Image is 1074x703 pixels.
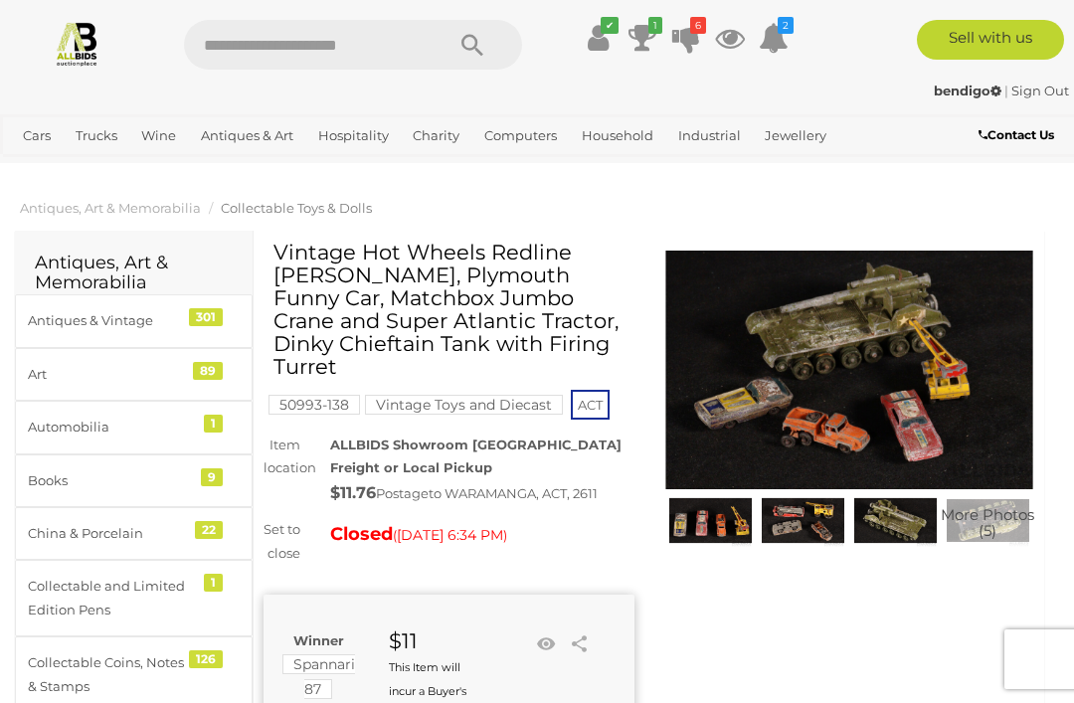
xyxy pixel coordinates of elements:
a: 1 [627,20,657,56]
div: 301 [189,308,223,326]
a: Sign Out [1011,83,1069,98]
span: to WARAMANGA, ACT, 2611 [429,485,598,501]
a: Antiques & Art [193,119,301,152]
a: Industrial [670,119,749,152]
div: 89 [193,362,223,380]
div: Automobilia [28,416,192,439]
div: Set to close [249,518,315,565]
h2: Antiques, Art & Memorabilia [35,254,233,293]
div: Postage [330,479,633,508]
div: Collectable and Limited Edition Pens [28,575,192,621]
img: Vintage Hot Wheels Redline Deora, Plymouth Funny Car, Matchbox Jumbo Crane and Super Atlantic Tra... [762,494,844,548]
div: 22 [195,521,223,539]
strong: Freight or Local Pickup [330,459,492,475]
a: Charity [405,119,467,152]
span: ( ) [393,527,507,543]
div: Art [28,363,192,386]
a: Antiques, Art & Memorabilia [20,200,201,216]
strong: ALLBIDS Showroom [GEOGRAPHIC_DATA] [330,437,622,452]
div: Books [28,469,192,492]
a: [GEOGRAPHIC_DATA] [142,152,299,185]
strong: $11.76 [330,483,376,502]
a: More Photos(5) [947,494,1029,548]
a: ✔ [584,20,614,56]
h1: Vintage Hot Wheels Redline [PERSON_NAME], Plymouth Funny Car, Matchbox Jumbo Crane and Super Atla... [273,241,629,379]
div: Antiques & Vintage [28,309,192,332]
strong: $11 [389,628,418,653]
a: Collectable and Limited Edition Pens 1 [15,560,253,636]
a: Office [15,152,69,185]
div: Collectable Coins, Notes & Stamps [28,651,192,698]
a: Sell with us [917,20,1065,60]
div: 9 [201,468,223,486]
a: Computers [476,119,565,152]
a: Art 89 [15,348,253,401]
img: Vintage Hot Wheels Redline Deora, Plymouth Funny Car, Matchbox Jumbo Crane and Super Atlantic Tra... [664,251,1035,489]
span: [DATE] 6:34 PM [397,526,503,544]
i: 2 [778,17,794,34]
i: ✔ [601,17,619,34]
a: Vintage Toys and Diecast [365,397,563,413]
button: Search [423,20,522,70]
i: 1 [648,17,662,34]
img: Allbids.com.au [54,20,100,67]
a: Sports [78,152,134,185]
a: Wine [133,119,184,152]
strong: Closed [330,523,393,545]
a: 6 [671,20,701,56]
div: 1 [204,574,223,592]
div: China & Porcelain [28,522,192,545]
b: Contact Us [979,127,1054,142]
a: Trucks [68,119,125,152]
span: ACT [571,390,610,420]
img: Vintage Hot Wheels Redline Deora, Plymouth Funny Car, Matchbox Jumbo Crane and Super Atlantic Tra... [854,494,937,548]
a: Automobilia 1 [15,401,253,453]
a: Antiques & Vintage 301 [15,294,253,347]
i: 6 [690,17,706,34]
strong: bendigo [934,83,1001,98]
mark: Spannari 87 [282,654,355,699]
a: Books 9 [15,454,253,507]
span: | [1004,83,1008,98]
a: Cars [15,119,59,152]
li: Watch this item [531,629,561,659]
a: China & Porcelain 22 [15,507,253,560]
a: Contact Us [979,124,1059,146]
b: Winner [293,632,344,648]
img: Vintage Hot Wheels Redline Deora, Plymouth Funny Car, Matchbox Jumbo Crane and Super Atlantic Tra... [947,494,1029,548]
a: Hospitality [310,119,397,152]
a: bendigo [934,83,1004,98]
div: Item location [249,434,315,480]
img: Vintage Hot Wheels Redline Deora, Plymouth Funny Car, Matchbox Jumbo Crane and Super Atlantic Tra... [669,494,752,548]
a: 50993-138 [268,397,360,413]
div: 1 [204,415,223,433]
mark: Vintage Toys and Diecast [365,395,563,415]
a: 2 [759,20,789,56]
span: More Photos (5) [941,506,1034,539]
div: 126 [189,650,223,668]
mark: 50993-138 [268,395,360,415]
a: Household [574,119,661,152]
a: Collectable Toys & Dolls [221,200,372,216]
a: Jewellery [757,119,834,152]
